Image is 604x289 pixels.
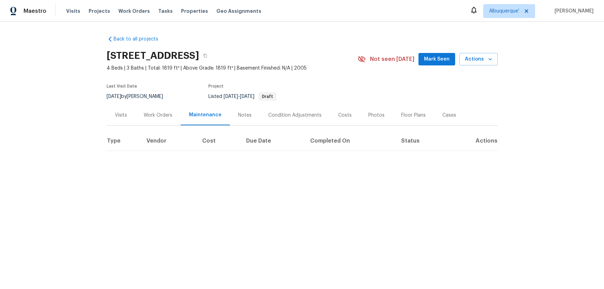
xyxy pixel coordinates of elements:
[418,53,455,66] button: Mark Seen
[424,55,450,64] span: Mark Seen
[368,112,385,119] div: Photos
[208,94,277,99] span: Listed
[216,8,261,15] span: Geo Assignments
[370,56,414,63] span: Not seen [DATE]
[224,94,238,99] span: [DATE]
[240,94,254,99] span: [DATE]
[268,112,322,119] div: Condition Adjustments
[107,132,141,151] th: Type
[401,112,426,119] div: Floor Plans
[89,8,110,15] span: Projects
[115,112,127,119] div: Visits
[396,132,448,151] th: Status
[24,8,46,15] span: Maestro
[189,111,222,118] div: Maintenance
[158,9,173,13] span: Tasks
[224,94,254,99] span: -
[107,84,137,88] span: Last Visit Date
[465,55,492,64] span: Actions
[199,49,211,62] button: Copy Address
[118,8,150,15] span: Work Orders
[141,132,197,151] th: Vendor
[144,112,172,119] div: Work Orders
[107,94,121,99] span: [DATE]
[459,53,498,66] button: Actions
[305,132,395,151] th: Completed On
[181,8,208,15] span: Properties
[66,8,80,15] span: Visits
[241,132,305,151] th: Due Date
[442,112,456,119] div: Cases
[489,8,519,15] span: Albuquerque'
[107,52,199,59] h2: [STREET_ADDRESS]
[197,132,241,151] th: Cost
[259,94,276,99] span: Draft
[552,8,594,15] span: [PERSON_NAME]
[338,112,352,119] div: Costs
[107,36,173,43] a: Back to all projects
[107,65,358,72] span: 4 Beds | 3 Baths | Total: 1819 ft² | Above Grade: 1819 ft² | Basement Finished: N/A | 2005
[107,92,171,101] div: by [PERSON_NAME]
[238,112,252,119] div: Notes
[208,84,224,88] span: Project
[448,132,498,151] th: Actions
